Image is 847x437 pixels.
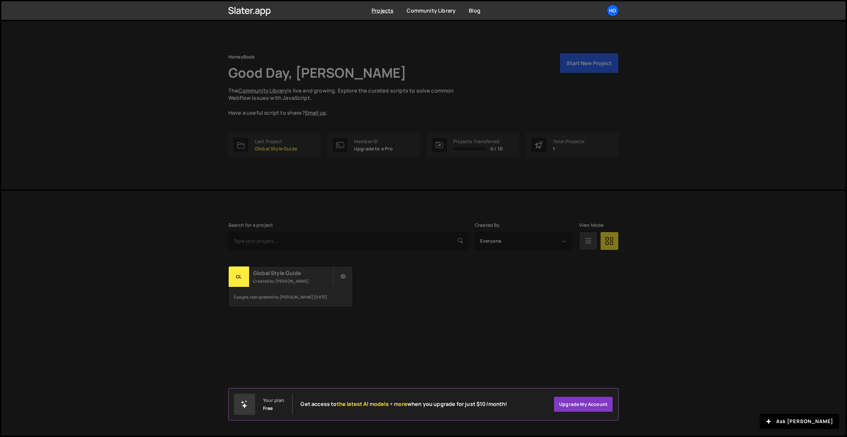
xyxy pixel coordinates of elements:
span: the latest AI models + more [337,400,407,408]
a: Community Library [407,7,456,14]
h2: Get access to when you upgrade for just $10/month! [300,401,507,407]
a: Projects [372,7,393,14]
a: Blog [469,7,480,14]
button: Ask [PERSON_NAME] [760,414,839,429]
a: Ho [607,5,619,17]
div: Your plan [263,398,284,403]
a: Upgrade my account [554,396,613,412]
div: Gl [229,266,249,287]
div: Free [263,406,273,411]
